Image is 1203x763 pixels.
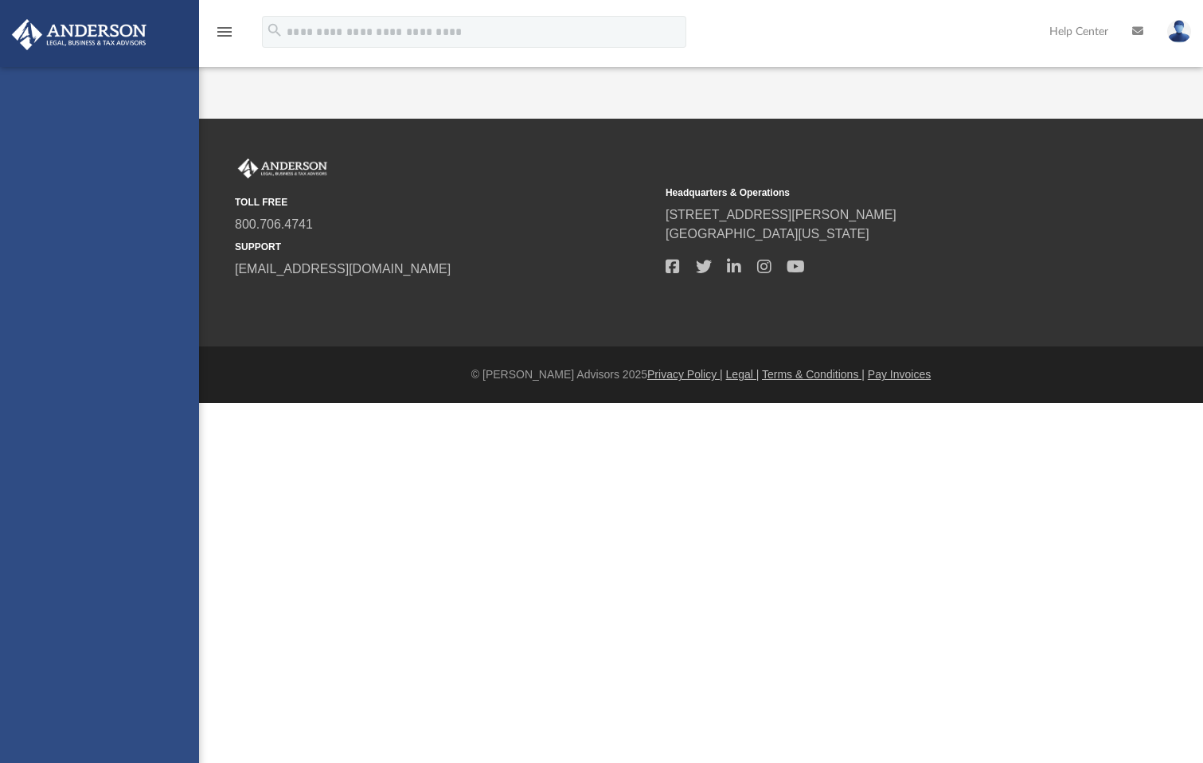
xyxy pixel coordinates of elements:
[235,217,313,231] a: 800.706.4741
[726,368,760,381] a: Legal |
[868,368,931,381] a: Pay Invoices
[235,262,451,276] a: [EMAIL_ADDRESS][DOMAIN_NAME]
[235,158,330,179] img: Anderson Advisors Platinum Portal
[7,19,151,50] img: Anderson Advisors Platinum Portal
[762,368,865,381] a: Terms & Conditions |
[647,368,723,381] a: Privacy Policy |
[215,30,234,41] a: menu
[666,208,896,221] a: [STREET_ADDRESS][PERSON_NAME]
[266,22,283,39] i: search
[199,366,1203,383] div: © [PERSON_NAME] Advisors 2025
[235,195,654,209] small: TOLL FREE
[666,227,869,241] a: [GEOGRAPHIC_DATA][US_STATE]
[235,240,654,254] small: SUPPORT
[215,22,234,41] i: menu
[1167,20,1191,43] img: User Pic
[666,186,1085,200] small: Headquarters & Operations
